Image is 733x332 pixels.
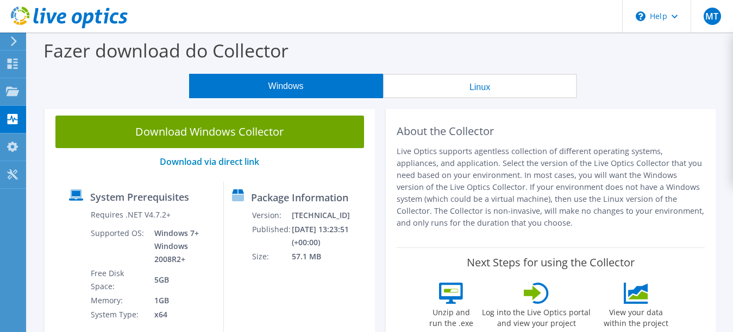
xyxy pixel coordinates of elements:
[146,266,215,293] td: 5GB
[90,191,189,202] label: System Prerequisites
[91,209,171,220] label: Requires .NET V4.7.2+
[481,304,591,329] label: Log into the Live Optics portal and view your project
[146,226,215,266] td: Windows 7+ Windows 2008R2+
[55,116,364,148] a: Download Windows Collector
[397,125,705,138] h2: About the Collector
[90,293,146,308] td: Memory:
[291,250,370,264] td: 57.1 MB
[426,304,476,329] label: Unzip and run the .exe
[636,11,646,21] svg: \n
[252,222,291,250] td: Published:
[90,266,146,293] td: Free Disk Space:
[90,308,146,322] td: System Type:
[397,145,705,229] p: Live Optics supports agentless collection of different operating systems, appliances, and applica...
[90,226,146,266] td: Supported OS:
[704,8,721,25] span: MT
[160,156,259,168] a: Download via direct link
[467,256,635,269] label: Next Steps for using the Collector
[291,208,370,222] td: [TECHNICAL_ID]
[597,304,675,329] label: View your data within the project
[252,250,291,264] td: Size:
[291,222,370,250] td: [DATE] 13:23:51 (+00:00)
[189,74,383,98] button: Windows
[43,38,289,63] label: Fazer download do Collector
[251,192,348,203] label: Package Information
[252,208,291,222] td: Version:
[383,74,577,98] button: Linux
[146,293,215,308] td: 1GB
[146,308,215,322] td: x64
